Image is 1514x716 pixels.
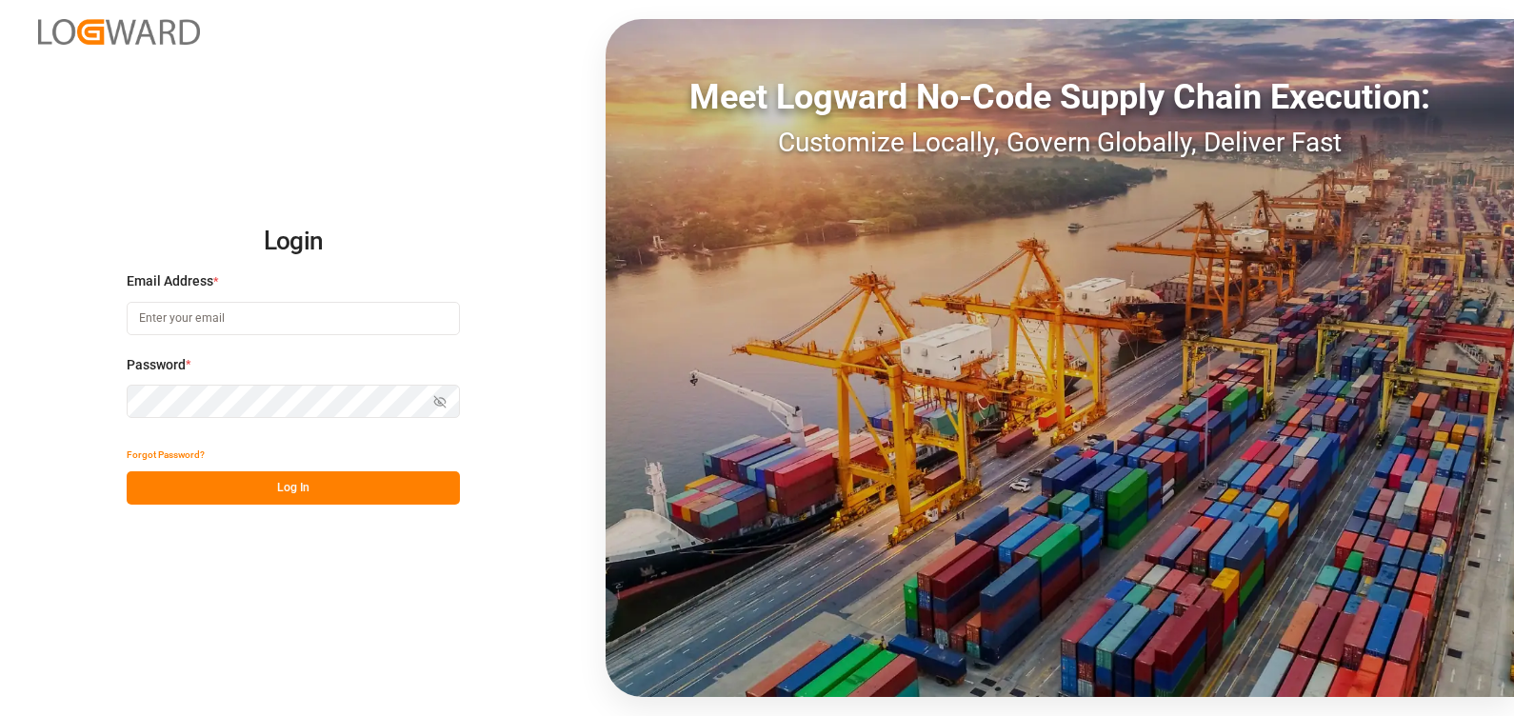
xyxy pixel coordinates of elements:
[127,355,186,375] span: Password
[127,471,460,505] button: Log In
[127,302,460,335] input: Enter your email
[606,123,1514,163] div: Customize Locally, Govern Globally, Deliver Fast
[127,438,205,471] button: Forgot Password?
[127,211,460,272] h2: Login
[127,271,213,291] span: Email Address
[606,71,1514,123] div: Meet Logward No-Code Supply Chain Execution:
[38,19,200,45] img: Logward_new_orange.png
